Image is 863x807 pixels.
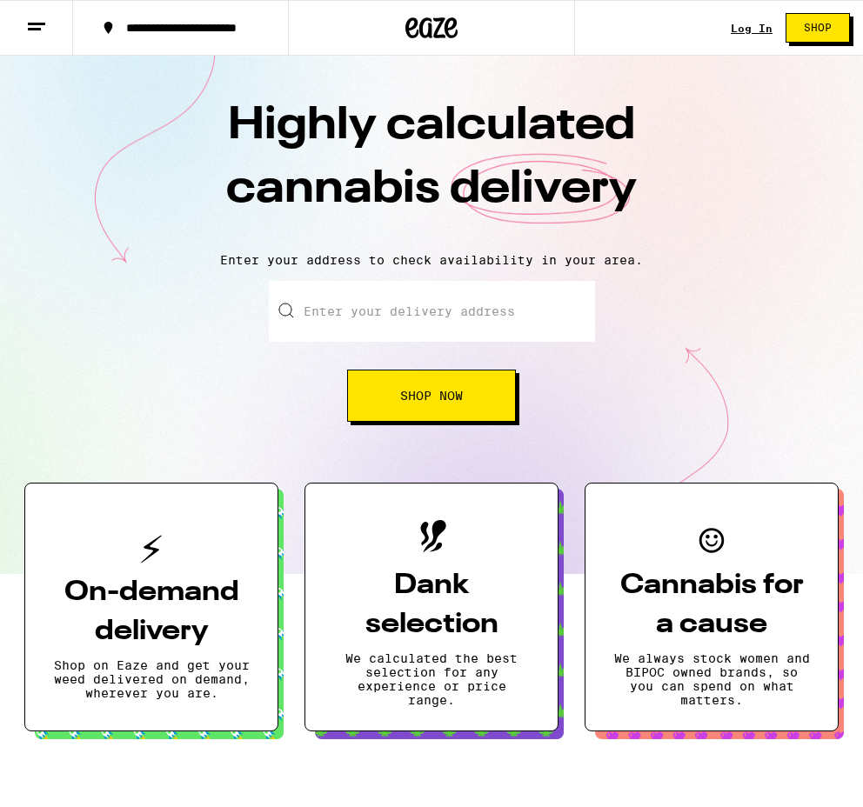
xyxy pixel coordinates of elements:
[333,651,530,707] p: We calculated the best selection for any experience or price range.
[786,13,850,43] button: Shop
[613,651,810,707] p: We always stock women and BIPOC owned brands, so you can spend on what matters.
[773,13,863,43] a: Shop
[347,370,516,422] button: Shop Now
[304,483,559,731] button: Dank selectionWe calculated the best selection for any experience or price range.
[613,566,810,644] h3: Cannabis for a cause
[804,23,832,33] span: Shop
[333,566,530,644] h3: Dank selection
[400,390,463,402] span: Shop Now
[24,483,278,731] button: On-demand deliveryShop on Eaze and get your weed delivered on demand, wherever you are.
[53,658,250,700] p: Shop on Eaze and get your weed delivered on demand, wherever you are.
[17,253,846,267] p: Enter your address to check availability in your area.
[585,483,839,731] button: Cannabis for a causeWe always stock women and BIPOC owned brands, so you can spend on what matters.
[53,573,250,651] h3: On-demand delivery
[269,281,595,342] input: Enter your delivery address
[127,95,736,239] h1: Highly calculated cannabis delivery
[731,23,773,34] a: Log In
